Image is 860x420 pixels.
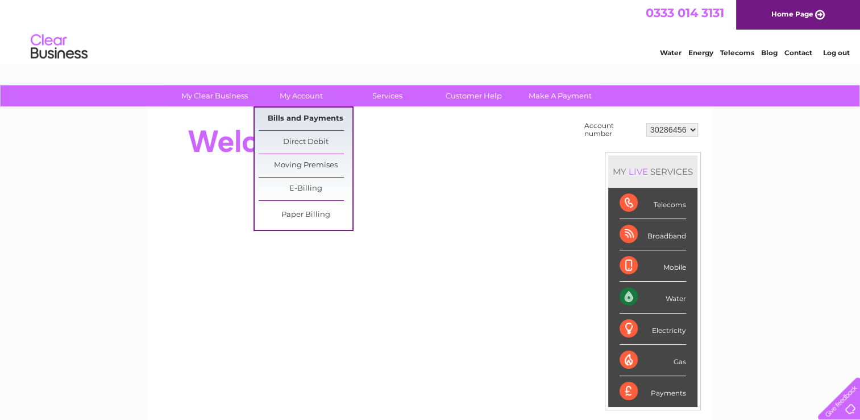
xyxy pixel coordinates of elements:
div: Electricity [620,314,686,345]
div: LIVE [626,166,650,177]
a: Moving Premises [259,154,352,177]
img: logo.png [30,30,88,64]
div: Telecoms [620,188,686,219]
a: My Clear Business [168,85,261,106]
a: Contact [784,48,812,57]
a: Water [660,48,682,57]
div: Payments [620,376,686,407]
a: Log out [822,48,849,57]
div: Gas [620,345,686,376]
a: Energy [688,48,713,57]
a: 0333 014 3131 [646,6,724,20]
a: Services [340,85,434,106]
div: Clear Business is a trading name of Verastar Limited (registered in [GEOGRAPHIC_DATA] No. 3667643... [162,6,699,55]
div: MY SERVICES [608,155,697,188]
a: Blog [761,48,778,57]
a: My Account [254,85,348,106]
a: Customer Help [427,85,521,106]
a: Bills and Payments [259,108,352,130]
a: Make A Payment [513,85,607,106]
a: E-Billing [259,178,352,200]
a: Telecoms [720,48,754,57]
td: Account number [581,119,643,141]
a: Direct Debit [259,131,352,154]
div: Broadband [620,219,686,250]
div: Water [620,282,686,313]
div: Mobile [620,250,686,282]
a: Paper Billing [259,204,352,227]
